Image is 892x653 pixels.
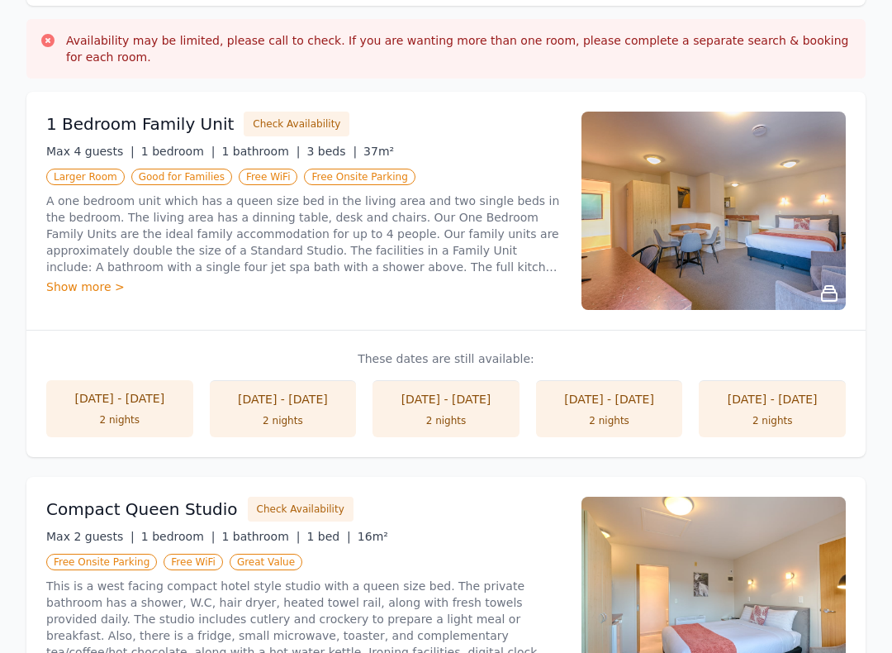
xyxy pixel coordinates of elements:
p: These dates are still available: [46,350,846,367]
span: 1 bedroom | [141,145,216,158]
span: Free Onsite Parking [304,169,415,185]
div: [DATE] - [DATE] [63,390,177,407]
div: [DATE] - [DATE] [226,391,340,408]
button: Check Availability [244,112,349,136]
div: [DATE] - [DATE] [389,391,503,408]
div: 2 nights [63,413,177,427]
div: [DATE] - [DATE] [553,391,667,408]
div: 2 nights [715,414,829,427]
span: Free WiFi [239,169,298,185]
span: 1 bathroom | [221,145,300,158]
div: [DATE] - [DATE] [715,391,829,408]
h3: Compact Queen Studio [46,498,238,521]
span: Max 4 guests | [46,145,135,158]
span: Free Onsite Parking [46,554,157,570]
span: Good for Families [131,169,232,185]
span: 3 beds | [306,145,357,158]
span: Larger Room [46,169,125,185]
span: 1 bedroom | [141,530,216,543]
h3: Availability may be limited, please call to check. If you are wanting more than one room, please ... [66,32,852,65]
span: Great Value [230,554,302,570]
div: 2 nights [553,414,667,427]
span: 1 bed | [306,530,350,543]
span: 37m² [363,145,394,158]
span: Free WiFi [164,554,223,570]
h3: 1 Bedroom Family Unit [46,112,234,136]
div: 2 nights [389,414,503,427]
div: 2 nights [226,414,340,427]
button: Check Availability [248,497,353,522]
p: A one bedroom unit which has a queen size bed in the living area and two single beds in the bedro... [46,193,562,275]
div: Show more > [46,279,562,295]
span: 16m² [358,530,388,543]
span: 1 bathroom | [221,530,300,543]
span: Max 2 guests | [46,530,135,543]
